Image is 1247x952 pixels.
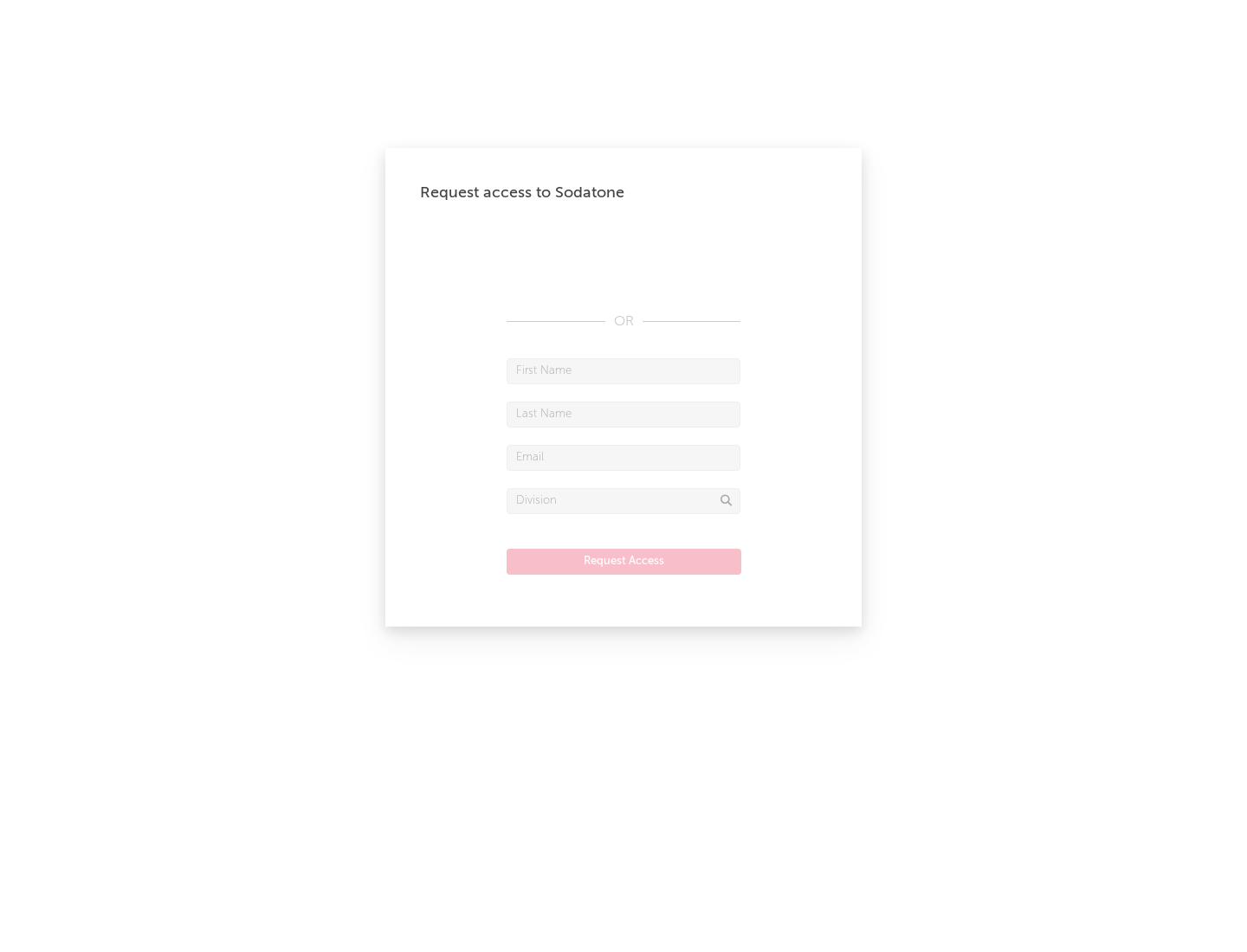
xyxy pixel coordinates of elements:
input: Email [507,445,740,471]
input: First Name [507,358,740,384]
button: Request Access [507,549,741,575]
div: OR [507,312,740,332]
div: Request access to Sodatone [420,183,827,203]
input: Division [507,488,740,514]
input: Last Name [507,402,740,428]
